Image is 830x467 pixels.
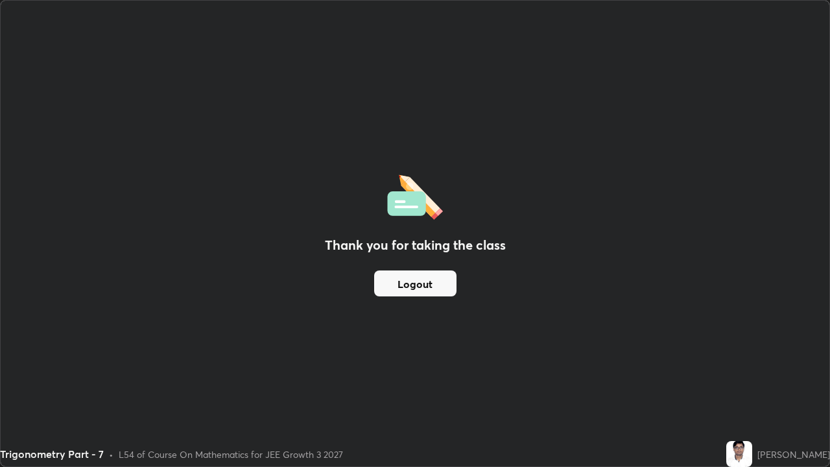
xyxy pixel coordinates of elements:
[109,448,113,461] div: •
[325,235,506,255] h2: Thank you for taking the class
[726,441,752,467] img: c2357da53e6c4a768a63f5a7834c11d3.jpg
[757,448,830,461] div: [PERSON_NAME]
[374,270,456,296] button: Logout
[387,171,443,220] img: offlineFeedback.1438e8b3.svg
[119,448,343,461] div: L54 of Course On Mathematics for JEE Growth 3 2027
